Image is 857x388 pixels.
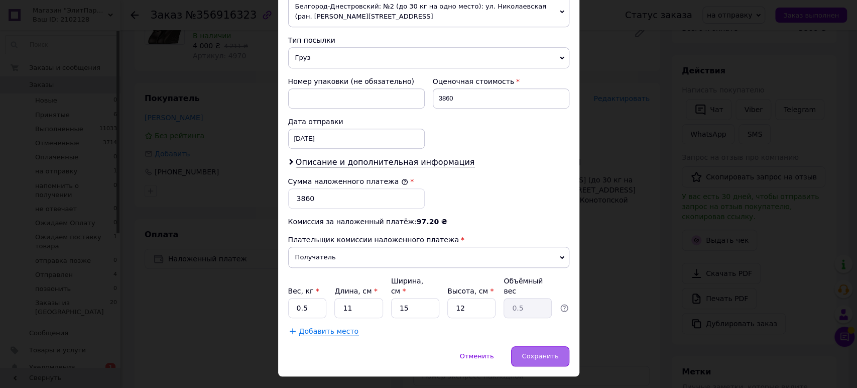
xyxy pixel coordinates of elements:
div: Комиссия за наложенный платёж: [288,217,569,227]
span: Описание и дополнительная информация [296,157,475,167]
label: Высота, см [447,287,494,295]
label: Ширина, см [391,277,423,295]
label: Вес, кг [288,287,319,295]
div: Объёмный вес [504,276,552,296]
label: Длина, см [334,287,377,295]
div: Дата отправки [288,117,425,127]
div: Номер упаковки (не обязательно) [288,76,425,86]
span: Тип посылки [288,36,335,44]
span: Плательщик комиссии наложенного платежа [288,236,459,244]
span: 97.20 ₴ [417,218,447,226]
span: Добавить место [299,327,359,336]
span: Получатель [288,247,569,268]
span: Груз [288,47,569,68]
span: Отменить [460,352,494,360]
span: Сохранить [522,352,558,360]
div: Оценочная стоимость [433,76,569,86]
label: Сумма наложенного платежа [288,177,408,185]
